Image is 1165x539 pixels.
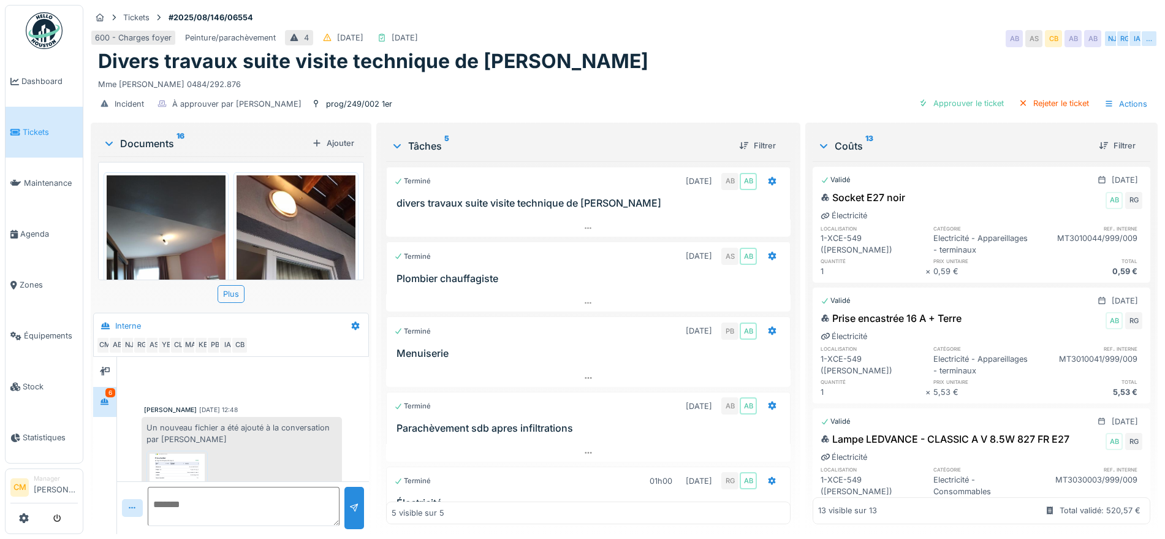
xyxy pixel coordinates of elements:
div: AB [740,397,757,415]
h6: total [1038,378,1142,386]
a: Dashboard [6,56,83,107]
div: NJ [121,337,138,354]
div: Terminé [394,176,431,186]
div: Terminé [394,476,431,486]
span: Maintenance [24,177,78,189]
div: IA [1128,30,1145,47]
div: Total validé: 520,57 € [1060,505,1140,517]
div: prog/249/002 1er [326,98,392,110]
div: YE [157,337,175,354]
div: … [1140,30,1158,47]
div: KE [194,337,211,354]
div: AB [740,472,757,489]
div: Peinture/parachèvement [185,32,276,44]
div: CM [96,337,113,354]
h6: prix unitaire [933,257,1038,265]
div: Incident [115,98,144,110]
h3: divers travaux suite visite technique de [PERSON_NAME] [397,197,785,209]
div: AB [1064,30,1082,47]
h6: localisation [821,345,925,353]
div: AB [1106,192,1123,209]
div: AS [1025,30,1042,47]
div: CB [231,337,248,354]
h6: quantité [821,378,925,386]
div: CB [1045,30,1062,47]
div: [DATE] [686,400,712,412]
div: AB [740,173,757,190]
div: [DATE] [1112,295,1138,307]
div: AB [1006,30,1023,47]
div: RG [1125,312,1142,329]
div: AB [108,337,126,354]
h6: localisation [821,224,925,232]
div: RG [721,472,738,489]
h6: catégorie [933,465,1038,473]
div: 1-XCE-549 ([PERSON_NAME]) [821,232,925,256]
div: Filtrer [1094,137,1140,154]
div: Terminé [394,326,431,337]
div: Actions [1099,95,1153,113]
div: 1 [821,386,925,398]
span: Stock [23,381,78,392]
div: Approuver le ticket [914,95,1009,112]
div: AS [721,248,738,265]
div: AB [721,397,738,415]
div: 1 [821,266,925,277]
div: Rejeter le ticket [1014,95,1094,112]
div: 6 [105,388,115,397]
div: [DATE] [686,475,712,487]
h6: ref. interne [1038,465,1142,473]
span: Statistiques [23,432,78,443]
div: PB [721,323,738,340]
div: AB [1084,30,1101,47]
h6: prix unitaire [933,378,1038,386]
h6: quantité [821,257,925,265]
div: [DATE] 12:48 [199,405,238,415]
div: 1-XCE-549 ([PERSON_NAME]) [821,353,925,377]
a: Zones [6,259,83,310]
div: [DATE] [686,325,712,337]
div: 1-XCE-549 ([PERSON_NAME]) [821,474,925,497]
div: [DATE] [1112,416,1138,427]
div: [DATE] [1112,174,1138,186]
img: 6tlfb1qa30gmy1o47brtsyyuetc1 [237,175,355,334]
div: Ajouter [307,135,359,151]
span: Zones [20,279,78,291]
div: Électricité [821,451,867,463]
div: Électricité [821,331,867,342]
div: AB [1106,433,1123,450]
div: RG [1125,433,1142,450]
div: Plus [218,285,245,303]
div: Prise encastrée 16 A + Terre [821,311,962,326]
a: CM Manager[PERSON_NAME] [10,474,78,503]
div: MT3010041/999/009 [1038,353,1142,377]
div: 0,59 € [1038,266,1142,277]
div: Documents [103,136,307,151]
h1: Divers travaux suite visite technique de [PERSON_NAME] [98,50,648,73]
div: AB [740,248,757,265]
div: 0,59 € [933,266,1038,277]
div: MA [182,337,199,354]
h3: Électricité [397,497,785,509]
div: RG [1116,30,1133,47]
span: Tickets [23,126,78,138]
div: × [925,266,933,277]
div: AB [740,323,757,340]
sup: 5 [444,139,449,153]
h6: localisation [821,465,925,473]
span: Agenda [20,228,78,240]
h3: Plombier chauffagiste [397,273,785,285]
div: Tâches [391,139,729,153]
h6: catégorie [933,224,1038,232]
img: l4572bz0athj4v5hwqnk3vmrbsj1 [107,175,226,334]
div: Validé [821,416,851,427]
div: PB [207,337,224,354]
div: Electricité - Appareillages - terminaux [933,232,1038,256]
li: [PERSON_NAME] [34,474,78,500]
div: AB [721,173,738,190]
div: [DATE] [686,250,712,262]
img: hosrep4cn3x15a4wowbvhbxmlim5 [150,454,205,515]
strong: #2025/08/146/06554 [164,12,258,23]
h6: total [1038,257,1142,265]
a: Statistiques [6,412,83,463]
